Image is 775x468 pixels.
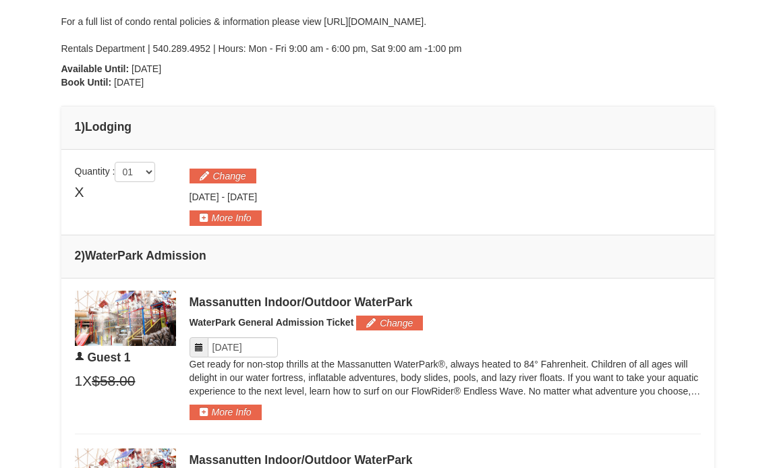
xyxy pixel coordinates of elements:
span: $58.00 [92,371,135,391]
h4: 1 Lodging [75,120,701,134]
span: ) [81,249,85,262]
button: More Info [190,210,262,225]
span: [DATE] [132,63,161,74]
span: Guest 1 [87,351,130,364]
span: - [221,192,225,202]
h4: 2 WaterPark Admission [75,249,701,262]
button: Change [356,316,423,330]
button: More Info [190,405,262,419]
button: Change [190,169,256,183]
span: [DATE] [190,192,219,202]
span: X [82,371,92,391]
div: Massanutten Indoor/Outdoor WaterPark [190,453,701,467]
span: WaterPark General Admission Ticket [190,317,354,328]
div: Massanutten Indoor/Outdoor WaterPark [190,295,701,309]
span: [DATE] [227,192,257,202]
strong: Available Until: [61,63,130,74]
span: ) [81,120,85,134]
span: X [75,182,84,202]
span: Quantity : [75,166,156,177]
span: 1 [75,371,83,391]
strong: Book Until: [61,77,112,88]
span: [DATE] [114,77,144,88]
img: 6619917-1403-22d2226d.jpg [75,291,176,346]
p: Get ready for non-stop thrills at the Massanutten WaterPark®, always heated to 84° Fahrenheit. Ch... [190,357,701,398]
